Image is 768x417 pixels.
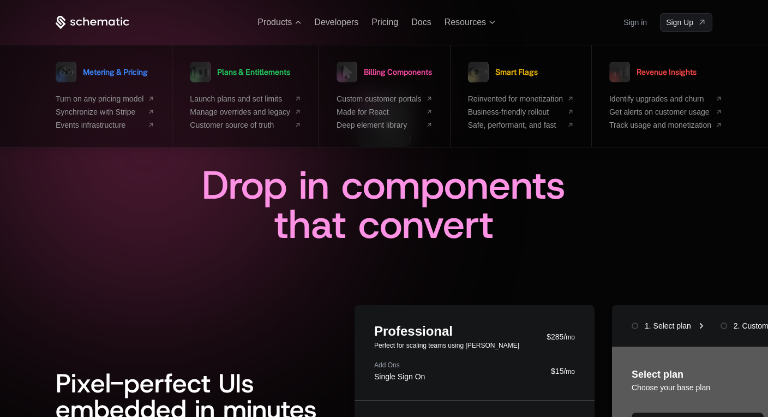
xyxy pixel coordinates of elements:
[609,108,711,116] span: Get alerts on customer usage
[468,108,563,116] span: Business-friendly rollout
[468,108,574,116] a: Business-friendly rollout
[609,94,711,103] span: Identify upgrades and churn
[547,331,575,342] div: $285/
[83,68,148,76] span: Metering & Pricing
[566,333,575,341] span: mo
[337,94,422,103] span: Custom customer portals
[190,58,290,86] a: Plans & Entitlements
[468,94,574,103] a: Reinvented for monetization
[609,58,697,86] a: Revenue Insights
[374,342,519,349] div: Perfect for scaling teams using [PERSON_NAME]
[56,108,143,116] span: Synchronize with Stripe
[190,121,301,129] a: Customer source of truth
[56,58,148,86] a: Metering & Pricing
[257,17,292,27] span: Products
[337,94,433,103] a: Custom customer portals
[190,108,301,116] a: Manage overrides and legacy
[190,121,290,129] span: Customer source of truth
[566,368,575,376] span: mo
[468,94,563,103] span: Reinvented for monetization
[190,108,290,116] span: Manage overrides and legacy
[609,121,722,129] a: Track usage and monetization
[374,325,519,338] div: Professional
[56,121,143,129] span: Events infrastructure
[609,121,711,129] span: Track usage and monetization
[445,17,486,27] span: Resources
[609,94,722,103] a: Identify upgrades and churn
[374,373,425,380] div: Single Sign On
[609,108,722,116] a: Get alerts on customer usage
[364,68,432,76] span: Billing Components
[337,121,433,129] a: Deep element library
[468,121,563,129] span: Safe, performant, and fast
[666,17,693,28] span: Sign Up
[337,108,422,116] span: Made for React
[56,121,154,129] a: Events infrastructure
[190,94,301,103] a: Launch plans and set limits
[56,108,154,116] a: Synchronize with Stripe
[468,58,538,86] a: Smart Flags
[374,362,425,368] div: Add Ons
[468,121,574,129] a: Safe, performant, and fast
[645,320,691,331] div: 1. Select plan
[371,17,398,27] a: Pricing
[637,68,697,76] span: Revenue Insights
[623,14,647,31] a: Sign in
[202,159,578,251] span: Drop in components that convert
[495,68,538,76] span: Smart Flags
[411,17,431,27] a: Docs
[337,108,433,116] a: Made for React
[337,58,432,86] a: Billing Components
[337,121,422,129] span: Deep element library
[56,94,143,103] span: Turn on any pricing model
[56,94,154,103] a: Turn on any pricing model
[217,68,290,76] span: Plans & Entitlements
[660,13,712,32] a: [object Object]
[190,94,290,103] span: Launch plans and set limits
[314,17,358,27] a: Developers
[551,366,575,377] div: $15/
